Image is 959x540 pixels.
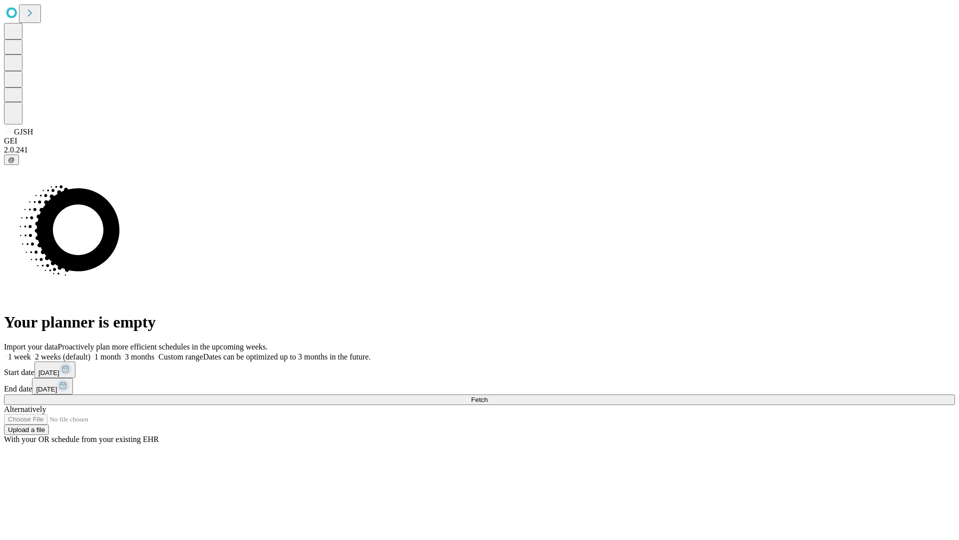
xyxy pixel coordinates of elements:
span: Fetch [471,396,487,403]
div: 2.0.241 [4,145,955,154]
span: 2 weeks (default) [35,352,90,361]
span: Proactively plan more efficient schedules in the upcoming weeks. [58,342,268,351]
button: [DATE] [34,361,75,378]
div: GEI [4,136,955,145]
span: With your OR schedule from your existing EHR [4,435,159,443]
span: 3 months [125,352,154,361]
div: End date [4,378,955,394]
div: Start date [4,361,955,378]
span: Dates can be optimized up to 3 months in the future. [203,352,371,361]
h1: Your planner is empty [4,313,955,331]
span: GJSH [14,127,33,136]
span: 1 month [94,352,121,361]
span: Import your data [4,342,58,351]
button: @ [4,154,19,165]
span: @ [8,156,15,163]
button: Upload a file [4,424,49,435]
span: [DATE] [36,385,57,393]
span: Custom range [158,352,203,361]
button: [DATE] [32,378,73,394]
span: 1 week [8,352,31,361]
button: Fetch [4,394,955,405]
span: [DATE] [38,369,59,376]
span: Alternatively [4,405,46,413]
